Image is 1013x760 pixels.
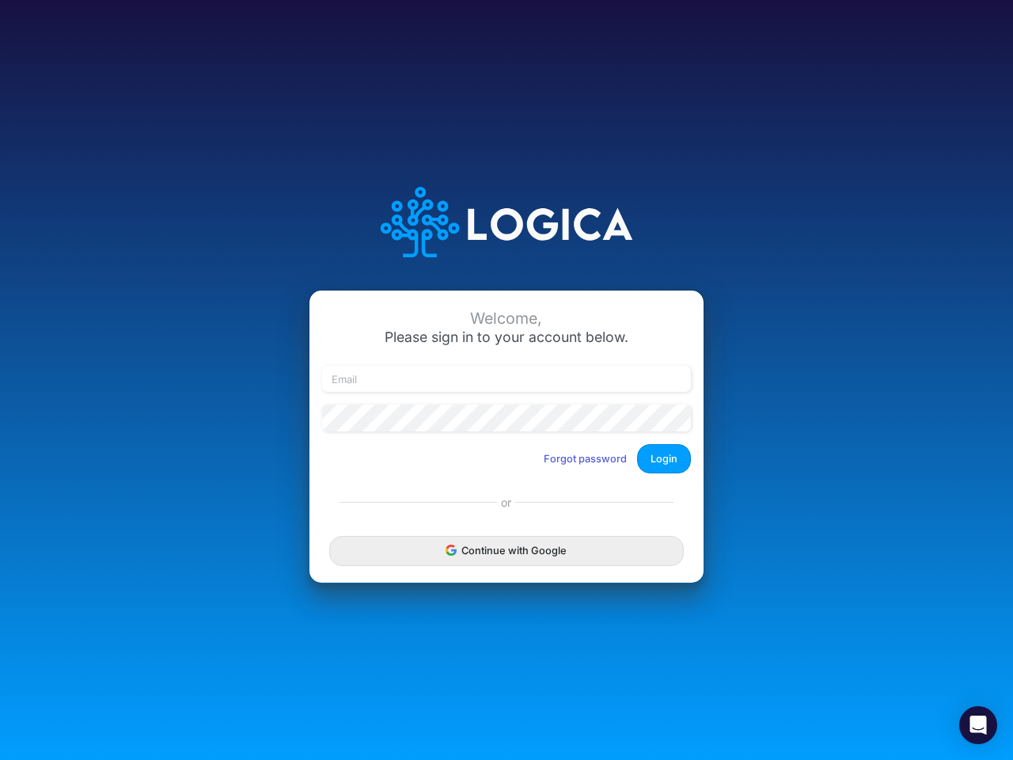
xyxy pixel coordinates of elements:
span: Please sign in to your account below. [385,329,628,345]
input: Email [322,366,691,393]
button: Continue with Google [329,536,684,565]
button: Login [637,444,691,473]
div: Open Intercom Messenger [959,706,997,744]
div: Welcome, [322,310,691,328]
button: Forgot password [533,446,637,472]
